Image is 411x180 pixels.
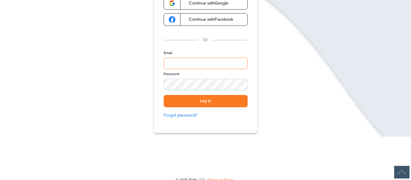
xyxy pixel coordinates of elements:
[164,13,248,26] a: google-logoContinue withFacebook
[183,1,228,5] span: Continue with Google
[203,37,208,43] p: Or
[394,166,409,178] div: Scroll Back to Top
[164,112,248,119] a: Forgot password?
[183,17,233,22] span: Continue with Facebook
[164,79,248,90] input: Password
[394,166,409,178] img: Back to Top
[164,72,179,77] label: Password
[164,50,172,56] label: Email
[164,95,248,107] button: Log in
[164,58,248,69] input: Email
[169,16,175,23] img: google-logo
